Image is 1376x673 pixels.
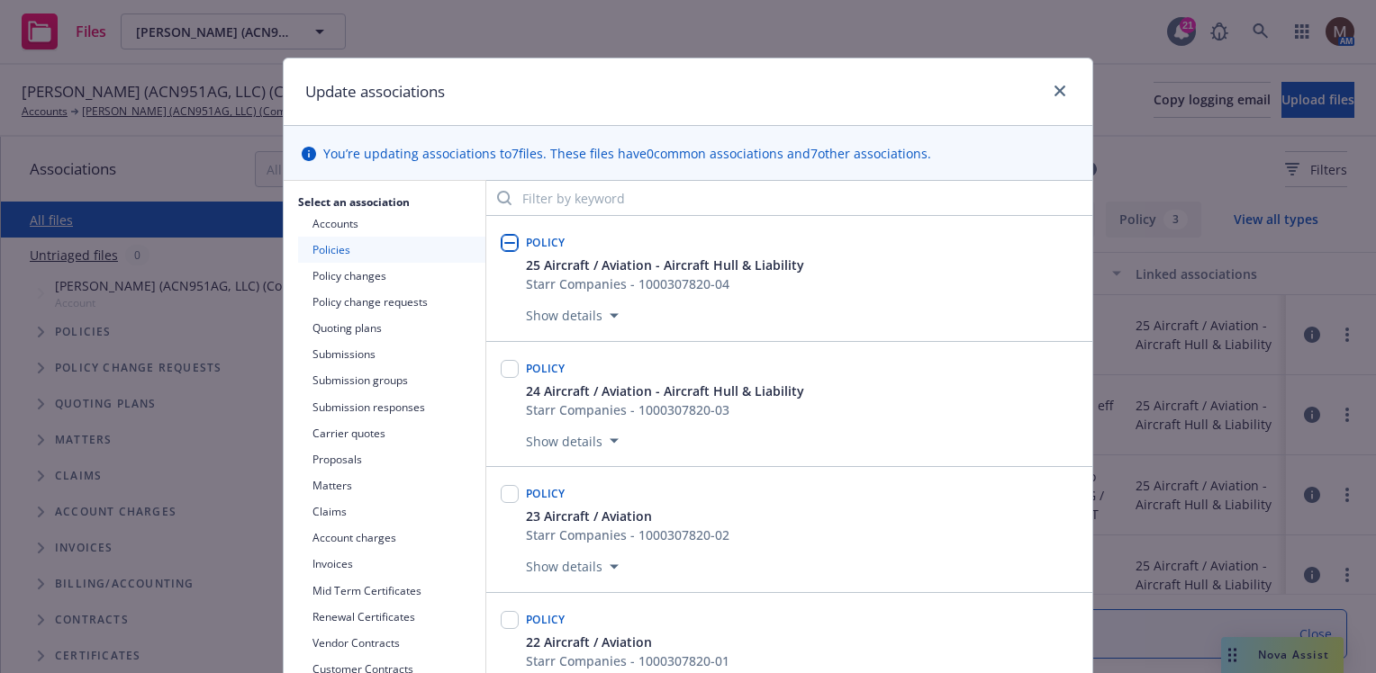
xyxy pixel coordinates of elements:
button: 23 Aircraft / Aviation [526,507,729,525]
span: 23 Aircraft / Aviation [526,507,652,525]
button: Show details [519,305,626,327]
button: Account charges [298,525,485,551]
span: Policy [526,486,566,501]
span: Policy [526,235,566,250]
button: Policies [298,237,485,263]
button: 22 Aircraft / Aviation [526,633,729,651]
button: Matters [298,472,485,498]
button: Invoices [298,551,485,577]
h2: Select an association [284,194,485,210]
span: 22 Aircraft / Aviation [526,633,652,651]
button: Policy changes [298,263,485,289]
span: Policy [526,361,566,376]
a: close [1049,80,1071,102]
div: Starr Companies - 1000307820-03 [526,400,804,419]
button: Submission responses [298,394,485,420]
button: Policy change requests [298,289,485,315]
div: Starr Companies - 1000307820-04 [526,274,804,293]
button: Renewal Certificates [298,604,485,630]
button: Submission groups [298,367,485,393]
button: Mid Term Certificates [298,578,485,604]
button: 24 Aircraft / Aviation - Aircraft Hull & Liability [526,381,804,400]
button: Vendor Contracts [298,630,485,656]
div: Starr Companies - 1000307820-02 [526,525,729,544]
button: Show details [519,430,626,452]
span: You’re updating associations to 7 files. These files have 0 common associations and 7 other assoc... [323,144,931,163]
button: 25 Aircraft / Aviation - Aircraft Hull & Liability [526,256,804,274]
button: Show details [519,556,626,578]
input: Filter by keyword [486,180,1092,216]
button: Submissions [298,341,485,367]
h1: Update associations [305,80,445,103]
div: Starr Companies - 1000307820-01 [526,651,729,670]
span: Policy [526,612,566,627]
button: Carrier quotes [298,420,485,446]
button: Quoting plans [298,315,485,341]
button: Accounts [298,211,485,237]
button: Proposals [298,446,485,472]
button: Claims [298,498,485,525]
